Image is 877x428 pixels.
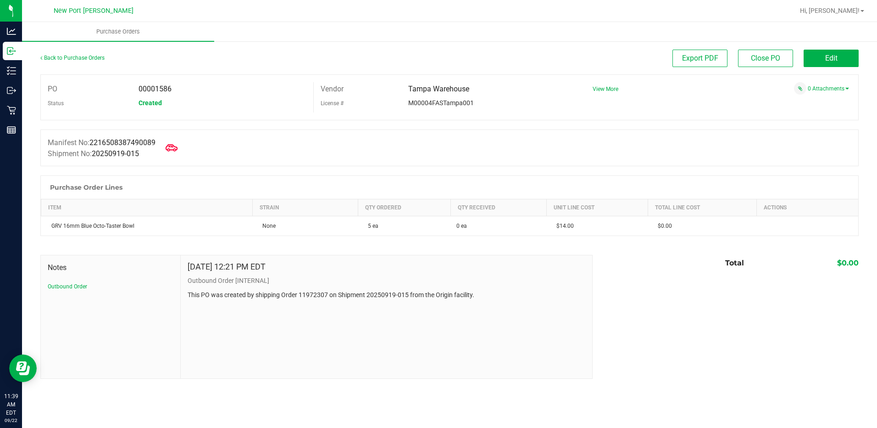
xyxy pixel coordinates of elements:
label: Status [48,96,64,110]
a: View More [593,86,618,92]
span: Created [139,99,162,107]
th: Unit Line Cost [546,199,648,216]
span: Hi, [PERSON_NAME]! [800,7,860,14]
span: Tampa Warehouse [408,84,469,93]
th: Total Line Cost [648,199,757,216]
a: 0 Attachments [808,85,849,92]
span: 5 ea [363,223,378,229]
iframe: Resource center [9,355,37,382]
span: $0.00 [653,223,672,229]
span: 0 ea [456,222,467,230]
button: Edit [804,50,859,67]
label: Shipment No: [48,148,139,159]
th: Qty Ordered [358,199,451,216]
inline-svg: Retail [7,106,16,115]
p: 09/22 [4,417,18,424]
span: Mark as Arrived [161,138,182,158]
label: Manifest No: [48,137,155,148]
a: Purchase Orders [22,22,214,41]
div: GRV 16mm Blue Octo-Taster Bowl [47,222,247,230]
span: 2216508387490089 [89,138,155,147]
span: Export PDF [682,54,718,62]
span: $14.00 [552,223,574,229]
th: Item [41,199,253,216]
p: 11:39 AM EDT [4,392,18,417]
label: License # [321,96,344,110]
inline-svg: Inventory [7,66,16,75]
span: Edit [825,54,838,62]
inline-svg: Inbound [7,46,16,56]
label: PO [48,82,57,96]
h1: Purchase Order Lines [50,184,122,191]
span: New Port [PERSON_NAME] [54,7,133,15]
a: Back to Purchase Orders [40,55,105,61]
button: Export PDF [672,50,727,67]
th: Strain [252,199,358,216]
button: Close PO [738,50,793,67]
span: 00001586 [139,84,172,93]
span: Close PO [751,54,780,62]
span: 20250919-015 [92,149,139,158]
button: Outbound Order [48,282,87,291]
inline-svg: Reports [7,125,16,135]
th: Actions [757,199,858,216]
th: Qty Received [451,199,546,216]
h4: [DATE] 12:21 PM EDT [188,262,266,271]
span: Notes [48,262,173,273]
span: M00004FASTampa001 [408,99,474,107]
p: This PO was created by shipping Order 11972307 on Shipment 20250919-015 from the Origin facility. [188,290,586,300]
span: Attach a document [794,82,806,95]
span: Purchase Orders [84,28,152,36]
span: Total [725,259,744,267]
inline-svg: Analytics [7,27,16,36]
p: Outbound Order [INTERNAL] [188,276,586,286]
span: $0.00 [837,259,859,267]
span: None [258,223,276,229]
label: Vendor [321,82,344,96]
inline-svg: Outbound [7,86,16,95]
